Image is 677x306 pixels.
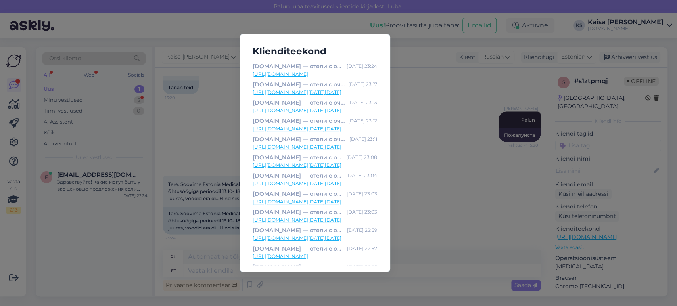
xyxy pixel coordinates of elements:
a: [URL][DOMAIN_NAME][DATE][DATE] [253,89,377,96]
div: [DOMAIN_NAME] — отели с очаровательными дополнительными услугами [253,208,343,216]
a: [URL][DOMAIN_NAME][DATE][DATE] [253,180,377,187]
div: [DATE] 23:24 [347,62,377,71]
div: [DOMAIN_NAME] — отели с очаровательными дополнительными услугами [253,117,345,125]
div: [DATE] 23:11 [349,135,377,143]
div: [DOMAIN_NAME] — отели с очаровательными дополнительными услугами [253,189,343,198]
div: [DOMAIN_NAME] — отели с очаровательными дополнительными услугами [253,62,343,71]
h5: Klienditeekond [246,44,384,59]
div: [DOMAIN_NAME] — отели с очаровательными дополнительными услугами [253,153,343,162]
a: [URL][DOMAIN_NAME][DATE][DATE] [253,216,377,224]
div: [DOMAIN_NAME] — отели с очаровательными дополнительными услугами [253,262,344,271]
div: [DOMAIN_NAME] — отели с очаровательными дополнительными услугами [253,244,344,253]
div: [DATE] 23:17 [348,80,377,89]
a: [URL][DOMAIN_NAME][DATE][DATE] [253,235,377,242]
div: [DATE] 22:57 [347,244,377,253]
div: [DOMAIN_NAME] — отели с очаровательными дополнительными услугами [253,171,343,180]
div: [DOMAIN_NAME] — отели с очаровательными дополнительными услугами [253,226,344,235]
div: [DATE] 22:59 [347,226,377,235]
a: [URL][DOMAIN_NAME][DATE][DATE] [253,198,377,205]
div: [DATE] 23:03 [347,189,377,198]
div: [DATE] 23:13 [348,98,377,107]
a: [URL][DOMAIN_NAME][DATE][DATE] [253,107,377,114]
div: [DATE] 23:03 [347,208,377,216]
a: [URL][DOMAIN_NAME][DATE][DATE] [253,143,377,151]
a: [URL][DOMAIN_NAME][DATE][DATE] [253,125,377,132]
div: [DATE] 23:04 [346,171,377,180]
div: [DATE] 23:12 [348,117,377,125]
div: [DOMAIN_NAME] — отели с очаровательными дополнительными услугами [253,80,345,89]
div: [DATE] 22:56 [347,262,377,271]
div: [DOMAIN_NAME] — отели с очаровательными дополнительными услугами [253,98,345,107]
a: [URL][DOMAIN_NAME] [253,71,377,78]
div: [DATE] 23:08 [346,153,377,162]
div: [DOMAIN_NAME] — отели с очаровательными дополнительными услугами [253,135,346,143]
a: [URL][DOMAIN_NAME] [253,253,377,260]
a: [URL][DOMAIN_NAME][DATE][DATE] [253,162,377,169]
